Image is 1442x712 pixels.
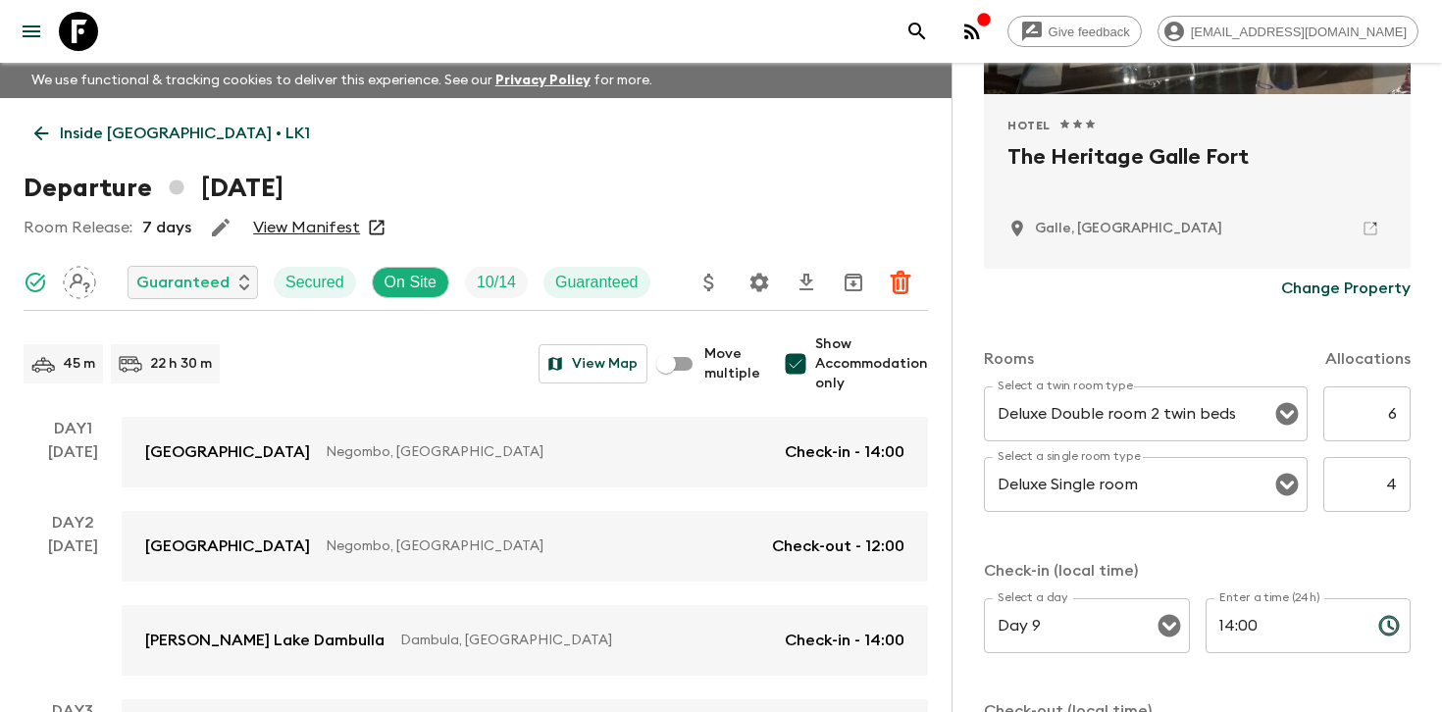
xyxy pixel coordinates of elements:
[24,114,321,153] a: Inside [GEOGRAPHIC_DATA] • LK1
[326,442,769,462] p: Negombo, [GEOGRAPHIC_DATA]
[998,589,1067,606] label: Select a day
[12,12,51,51] button: menu
[1156,612,1183,639] button: Open
[477,271,516,294] p: 10 / 14
[24,417,122,440] p: Day 1
[785,440,904,464] p: Check-in - 14:00
[898,12,937,51] button: search adventures
[24,169,283,208] h1: Departure [DATE]
[285,271,344,294] p: Secured
[24,271,47,294] svg: Synced Successfully
[465,267,528,298] div: Trip Fill
[690,263,729,302] button: Update Price, Early Bird Discount and Costs
[1369,606,1409,645] button: Choose time, selected time is 2:00 PM
[1273,400,1301,428] button: Open
[274,267,356,298] div: Secured
[136,271,230,294] p: Guaranteed
[881,263,920,302] button: Delete
[1281,277,1411,300] p: Change Property
[24,63,660,98] p: We use functional & tracking cookies to deliver this experience. See our for more.
[60,122,310,145] p: Inside [GEOGRAPHIC_DATA] • LK1
[142,216,191,239] p: 7 days
[555,271,639,294] p: Guaranteed
[145,629,385,652] p: [PERSON_NAME] Lake Dambulla
[740,263,779,302] button: Settings
[122,605,928,676] a: [PERSON_NAME] Lake DambullaDambula, [GEOGRAPHIC_DATA]Check-in - 14:00
[145,440,310,464] p: [GEOGRAPHIC_DATA]
[785,629,904,652] p: Check-in - 14:00
[704,344,760,383] span: Move multiple
[145,534,310,558] p: [GEOGRAPHIC_DATA]
[787,263,826,302] button: Download CSV
[63,354,95,374] p: 45 m
[48,440,98,487] div: [DATE]
[1007,118,1051,133] span: Hotel
[150,354,212,374] p: 22 h 30 m
[385,271,437,294] p: On Site
[984,559,1411,583] p: Check-in (local time)
[1007,16,1142,47] a: Give feedback
[253,218,360,237] a: View Manifest
[984,347,1034,371] p: Rooms
[1007,141,1387,204] h2: The Heritage Galle Fort
[1219,589,1320,606] label: Enter a time (24h)
[63,272,96,287] span: Assign pack leader
[122,511,928,582] a: [GEOGRAPHIC_DATA]Negombo, [GEOGRAPHIC_DATA]Check-out - 12:00
[1281,269,1411,308] button: Change Property
[998,448,1141,465] label: Select a single room type
[1273,471,1301,498] button: Open
[48,534,98,676] div: [DATE]
[1180,25,1417,39] span: [EMAIL_ADDRESS][DOMAIN_NAME]
[495,74,591,87] a: Privacy Policy
[815,334,928,393] span: Show Accommodation only
[998,378,1133,394] label: Select a twin room type
[834,263,873,302] button: Archive (Completed, Cancelled or Unsynced Departures only)
[372,267,449,298] div: On Site
[1035,219,1222,238] p: Galle, Sri Lanka
[1158,16,1418,47] div: [EMAIL_ADDRESS][DOMAIN_NAME]
[24,216,132,239] p: Room Release:
[1206,598,1363,653] input: hh:mm
[326,536,756,556] p: Negombo, [GEOGRAPHIC_DATA]
[539,344,647,383] button: View Map
[24,511,122,534] p: Day 2
[772,534,904,558] p: Check-out - 12:00
[1038,25,1141,39] span: Give feedback
[1325,347,1411,371] p: Allocations
[400,631,769,650] p: Dambula, [GEOGRAPHIC_DATA]
[122,417,928,487] a: [GEOGRAPHIC_DATA]Negombo, [GEOGRAPHIC_DATA]Check-in - 14:00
